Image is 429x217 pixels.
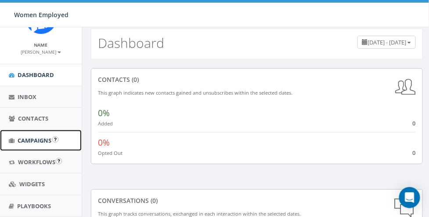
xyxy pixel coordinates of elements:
span: Inbox [18,93,36,101]
span: Women Employed [14,11,68,19]
input: Submit [52,136,58,143]
div: Open Intercom Messenger [399,187,420,208]
h2: Dashboard [98,36,164,50]
span: 0% [98,137,110,148]
small: [PERSON_NAME] [21,49,61,55]
span: Campaigns [18,136,51,144]
span: Playbooks [17,202,51,210]
span: Widgets [19,180,45,188]
span: (0) [149,196,158,205]
span: [DATE] - [DATE] [368,38,407,46]
small: This graph tracks conversations, exchanged in each interaction within the selected dates. [98,210,301,217]
div: conversations [98,196,416,205]
small: Opted Out [98,150,123,156]
input: Submit [56,158,62,164]
span: 0% [98,107,110,119]
span: 0 [413,119,416,127]
span: (0) [130,75,139,84]
span: Contacts [18,114,48,122]
small: Name [34,42,48,48]
a: [PERSON_NAME] [21,48,61,55]
span: Dashboard [18,71,54,79]
small: This graph indicates new contacts gained and unsubscribes within the selected dates. [98,89,292,96]
span: 0 [413,149,416,157]
div: contacts [98,75,416,84]
small: Added [98,120,113,127]
span: Workflows [18,158,55,166]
